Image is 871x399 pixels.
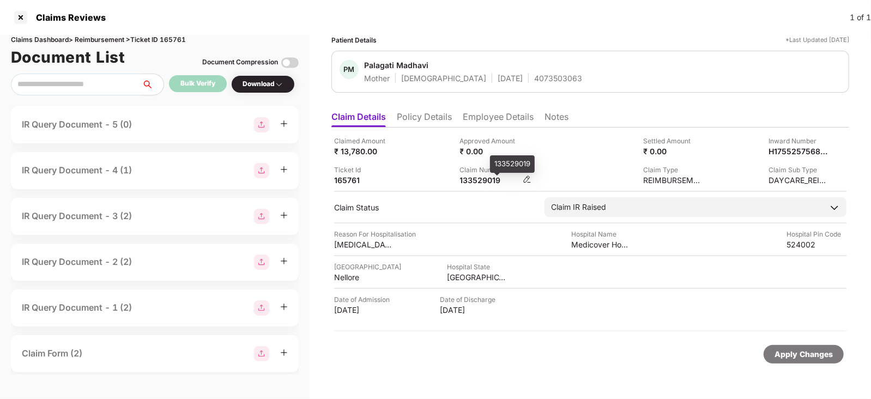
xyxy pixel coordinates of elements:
[447,272,507,282] div: [GEOGRAPHIC_DATA]
[334,202,534,213] div: Claim Status
[141,80,164,89] span: search
[787,239,846,250] div: 524002
[254,255,269,270] img: svg+xml;base64,PHN2ZyBpZD0iR3JvdXBfMjg4MTMiIGRhdGEtbmFtZT0iR3JvdXAgMjg4MTMiIHhtbG5zPSJodHRwOi8vd3...
[254,209,269,224] img: svg+xml;base64,PHN2ZyBpZD0iR3JvdXBfMjg4MTMiIGRhdGEtbmFtZT0iR3JvdXAgMjg4MTMiIHhtbG5zPSJodHRwOi8vd3...
[498,73,523,83] div: [DATE]
[364,60,428,70] div: Palagati Madhavi
[254,163,269,178] img: svg+xml;base64,PHN2ZyBpZD0iR3JvdXBfMjg4MTMiIGRhdGEtbmFtZT0iR3JvdXAgMjg4MTMiIHhtbG5zPSJodHRwOi8vd3...
[785,35,849,45] div: *Last Updated [DATE]
[280,257,288,265] span: plus
[340,60,359,79] div: PM
[29,12,106,23] div: Claims Reviews
[334,175,394,185] div: 165761
[22,118,132,131] div: IR Query Document - 5 (0)
[334,272,394,282] div: Nellore
[775,348,833,360] div: Apply Changes
[254,117,269,132] img: svg+xml;base64,PHN2ZyBpZD0iR3JvdXBfMjg4MTMiIGRhdGEtbmFtZT0iR3JvdXAgMjg4MTMiIHhtbG5zPSJodHRwOi8vd3...
[769,165,828,175] div: Claim Sub Type
[331,35,377,45] div: Patient Details
[11,35,299,45] div: Claims Dashboard > Reimbursement > Ticket ID 165761
[460,165,531,175] div: Claim Number
[523,175,531,184] img: svg+xml;base64,PHN2ZyBpZD0iRWRpdC0zMngzMiIgeG1sbnM9Imh0dHA6Ly93d3cudzMub3JnLzIwMDAvc3ZnIiB3aWR0aD...
[643,175,703,185] div: REIMBURSEMENT
[334,136,394,146] div: Claimed Amount
[280,303,288,311] span: plus
[254,300,269,316] img: svg+xml;base64,PHN2ZyBpZD0iR3JvdXBfMjg4MTMiIGRhdGEtbmFtZT0iR3JvdXAgMjg4MTMiIHhtbG5zPSJodHRwOi8vd3...
[440,305,500,315] div: [DATE]
[22,347,82,360] div: Claim Form (2)
[460,146,520,156] div: ₹ 0.00
[829,202,840,213] img: downArrowIcon
[334,305,394,315] div: [DATE]
[22,255,132,269] div: IR Query Document - 2 (2)
[141,74,164,95] button: search
[254,346,269,361] img: svg+xml;base64,PHN2ZyBpZD0iR3JvdXBfMjg4MTMiIGRhdGEtbmFtZT0iR3JvdXAgMjg4MTMiIHhtbG5zPSJodHRwOi8vd3...
[331,111,386,127] li: Claim Details
[850,11,871,23] div: 1 of 1
[280,349,288,356] span: plus
[334,239,394,250] div: [MEDICAL_DATA]
[280,120,288,128] span: plus
[280,211,288,219] span: plus
[571,229,631,239] div: Hospital Name
[534,73,582,83] div: 4073503063
[22,209,132,223] div: IR Query Document - 3 (2)
[334,146,394,156] div: ₹ 13,780.00
[463,111,534,127] li: Employee Details
[281,54,299,71] img: svg+xml;base64,PHN2ZyBpZD0iVG9nZ2xlLTMyeDMyIiB4bWxucz0iaHR0cDovL3d3dy53My5vcmcvMjAwMC9zdmciIHdpZH...
[364,73,390,83] div: Mother
[440,294,500,305] div: Date of Discharge
[769,146,828,156] div: H1755257568619806660
[643,146,703,156] div: ₹ 0.00
[334,165,394,175] div: Ticket Id
[243,79,283,89] div: Download
[280,166,288,173] span: plus
[447,262,507,272] div: Hospital State
[769,175,828,185] div: DAYCARE_REIMBURSEMENT
[643,136,703,146] div: Settled Amount
[787,229,846,239] div: Hospital Pin Code
[397,111,452,127] li: Policy Details
[571,239,631,250] div: Medicover Hospitals
[202,57,278,68] div: Document Compression
[22,164,132,177] div: IR Query Document - 4 (1)
[11,45,125,69] h1: Document List
[643,165,703,175] div: Claim Type
[334,262,401,272] div: [GEOGRAPHIC_DATA]
[22,301,132,315] div: IR Query Document - 1 (2)
[490,155,535,173] div: 133529019
[460,175,520,185] div: 133529019
[551,201,606,213] div: Claim IR Raised
[334,294,394,305] div: Date of Admission
[769,136,828,146] div: Inward Number
[275,80,283,89] img: svg+xml;base64,PHN2ZyBpZD0iRHJvcGRvd24tMzJ4MzIiIHhtbG5zPSJodHRwOi8vd3d3LnczLm9yZy8yMDAwL3N2ZyIgd2...
[401,73,486,83] div: [DEMOGRAPHIC_DATA]
[545,111,568,127] li: Notes
[460,136,520,146] div: Approved Amount
[180,78,215,89] div: Bulk Verify
[334,229,416,239] div: Reason For Hospitalisation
